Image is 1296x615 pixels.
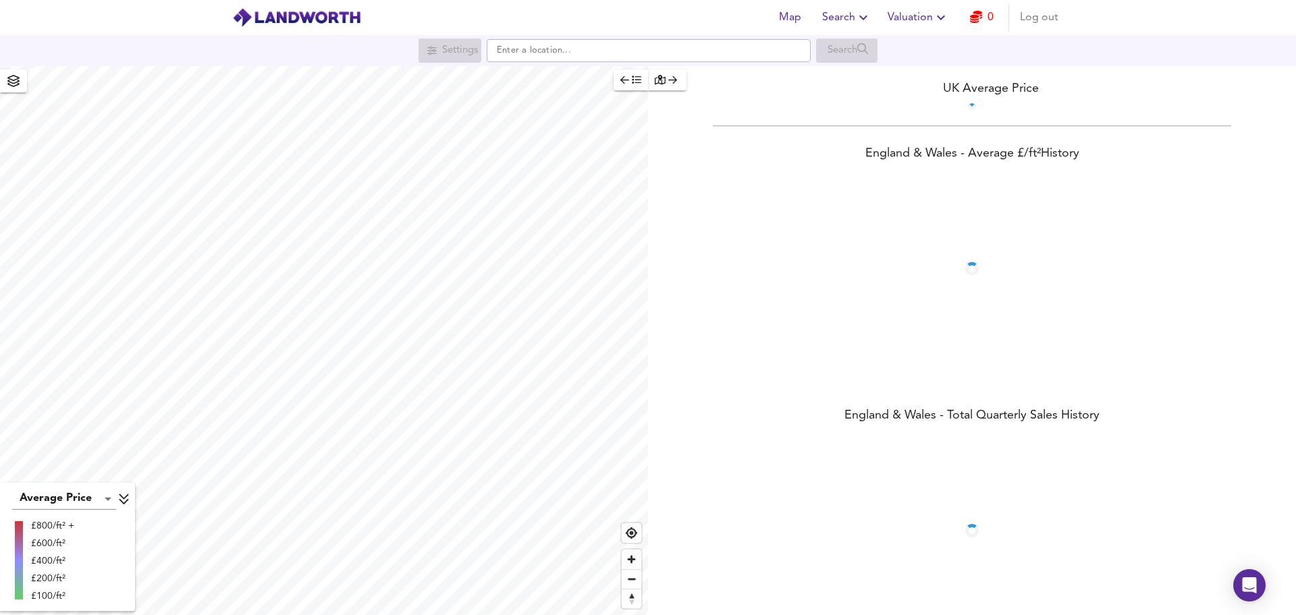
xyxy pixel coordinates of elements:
[31,572,74,585] div: £200/ft²
[816,38,878,63] div: Search for a location first or explore the map
[12,488,116,510] div: Average Price
[888,8,949,27] span: Valuation
[622,569,641,589] button: Zoom out
[232,7,361,28] img: logo
[648,407,1296,426] div: England & Wales - Total Quarterly Sales History
[418,38,481,63] div: Search for a location first or explore the map
[622,570,641,589] span: Zoom out
[1020,8,1058,27] span: Log out
[622,589,641,608] button: Reset bearing to north
[31,537,74,550] div: £600/ft²
[970,8,994,27] a: 0
[487,39,811,62] input: Enter a location...
[31,554,74,568] div: £400/ft²
[648,145,1296,164] div: England & Wales - Average £/ ft² History
[774,8,806,27] span: Map
[1233,569,1266,601] div: Open Intercom Messenger
[31,519,74,533] div: £800/ft² +
[882,4,954,31] button: Valuation
[960,4,1003,31] button: 0
[622,550,641,569] button: Zoom in
[1015,4,1064,31] button: Log out
[768,4,811,31] button: Map
[648,80,1296,98] div: UK Average Price
[622,523,641,543] button: Find my location
[31,589,74,603] div: £100/ft²
[817,4,877,31] button: Search
[822,8,871,27] span: Search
